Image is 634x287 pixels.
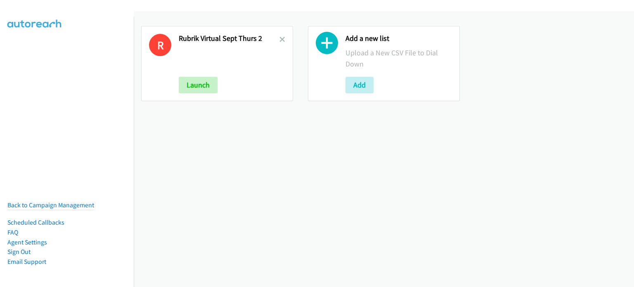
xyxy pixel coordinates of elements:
button: Add [345,77,374,93]
h1: R [149,34,171,56]
button: Launch [179,77,218,93]
a: Email Support [7,258,46,266]
a: Agent Settings [7,238,47,246]
a: FAQ [7,228,18,236]
h2: Add a new list [345,34,452,43]
a: Back to Campaign Management [7,201,94,209]
p: Upload a New CSV File to Dial Down [345,47,452,69]
a: Sign Out [7,248,31,256]
h2: Rubrik Virtual Sept Thurs 2 [179,34,279,43]
a: Scheduled Callbacks [7,218,64,226]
